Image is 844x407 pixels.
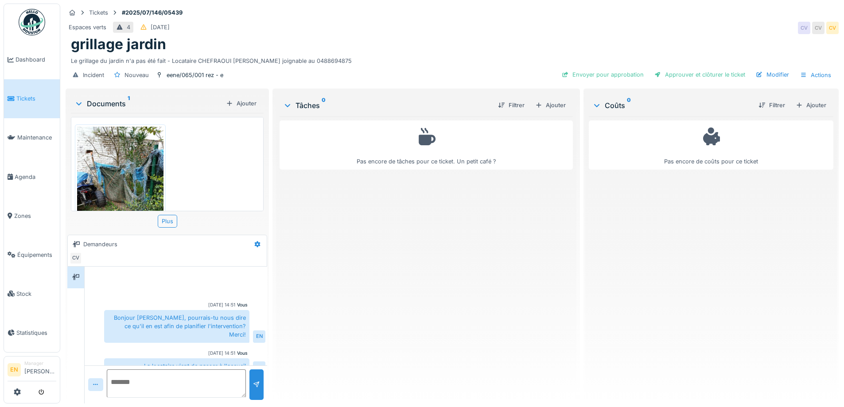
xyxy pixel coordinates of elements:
div: [DATE] 14:51 [208,350,235,357]
div: Pas encore de tâches pour ce ticket. Un petit café ? [285,124,567,166]
div: EN [253,330,265,343]
div: Manager [24,360,56,367]
div: Tâches [283,100,490,111]
div: Nouveau [124,71,149,79]
div: Filtrer [755,99,789,111]
div: Envoyer pour approbation [558,69,647,81]
h1: grillage jardin [71,36,166,53]
span: Stock [16,290,56,298]
span: Équipements [17,251,56,259]
div: [DATE] [151,23,170,31]
div: Ajouter [532,99,569,111]
div: Ajouter [792,99,830,111]
div: La locataire vient de passer à l'accueil [104,358,249,374]
span: Tickets [16,94,56,103]
li: [PERSON_NAME] [24,360,56,379]
span: Zones [14,212,56,220]
div: EN [253,361,265,374]
div: Vous [237,302,248,308]
a: Tickets [4,79,60,118]
div: Plus [158,215,177,228]
a: Dashboard [4,40,60,79]
div: Actions [796,69,835,81]
div: Incident [83,71,104,79]
div: CV [70,252,82,264]
span: Agenda [15,173,56,181]
span: Maintenance [17,133,56,142]
div: [DATE] 14:51 [208,302,235,308]
div: Espaces verts [69,23,106,31]
div: Documents [74,98,222,109]
div: eene/065/001 rez - e [167,71,223,79]
sup: 1 [128,98,130,109]
a: Stock [4,274,60,313]
img: Badge_color-CXgf-gQk.svg [19,9,45,35]
div: Tickets [89,8,108,17]
div: CV [812,22,825,34]
a: Zones [4,196,60,235]
a: Équipements [4,235,60,274]
span: Dashboard [16,55,56,64]
div: 4 [127,23,130,31]
a: Maintenance [4,118,60,157]
div: Pas encore de coûts pour ce ticket [595,124,828,166]
img: pwynfpiy72t9x36n8bts8igptkl6 [77,127,163,241]
div: Approuver et clôturer le ticket [651,69,749,81]
div: Filtrer [494,99,528,111]
div: Modifier [752,69,793,81]
div: Coûts [592,100,751,111]
a: EN Manager[PERSON_NAME] [8,360,56,381]
sup: 0 [627,100,631,111]
li: EN [8,363,21,376]
div: Ajouter [222,97,260,109]
sup: 0 [322,100,326,111]
a: Statistiques [4,313,60,352]
a: Agenda [4,157,60,196]
div: CV [826,22,839,34]
div: Vous [237,350,248,357]
div: Le grillage du jardin n'a pas été fait - Locataire CHEFRAOUI [PERSON_NAME] joignable au 0488694875 [71,53,833,65]
strong: #2025/07/146/05439 [118,8,186,17]
span: Statistiques [16,329,56,337]
div: CV [798,22,810,34]
div: Bonjour [PERSON_NAME], pourrais-tu nous dire ce qu'il en est afin de planifier l'intervention? Me... [104,310,249,343]
div: Demandeurs [83,240,117,248]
